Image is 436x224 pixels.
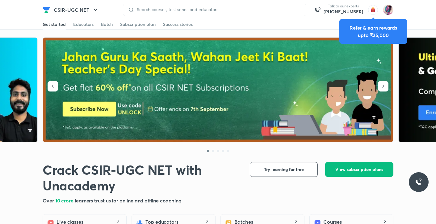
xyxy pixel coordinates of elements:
img: Company Logo [43,6,50,14]
span: Over [43,197,55,204]
img: ttu [415,178,422,186]
span: 10 crore [55,197,75,204]
span: Try learning for free [264,166,304,173]
div: Get started [43,21,66,27]
button: CSIR-UGC NET [50,4,103,16]
p: Talk to our experts [324,4,363,9]
a: [PHONE_NUMBER] [324,9,363,15]
a: Educators [73,19,94,29]
img: archana singh [383,5,393,15]
div: Success stories [163,21,193,27]
a: Get started [43,19,66,29]
a: Success stories [163,19,193,29]
img: call-us [311,4,324,16]
a: Subscription plan [120,19,156,29]
span: learners trust us for online and offline coaching [75,197,182,204]
img: avatar [368,5,378,15]
div: Subscription plan [120,21,156,27]
div: Educators [73,21,94,27]
input: Search courses, test series and educators [134,7,301,12]
div: Batch [101,21,113,27]
div: Refer & earn rewards upto ₹25,000 [344,24,402,39]
span: View subscription plans [335,166,383,173]
button: View subscription plans [325,162,393,177]
button: Try learning for free [250,162,318,177]
h1: Crack CSIR-UGC NET with Unacademy [43,162,240,193]
a: Batch [101,19,113,29]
